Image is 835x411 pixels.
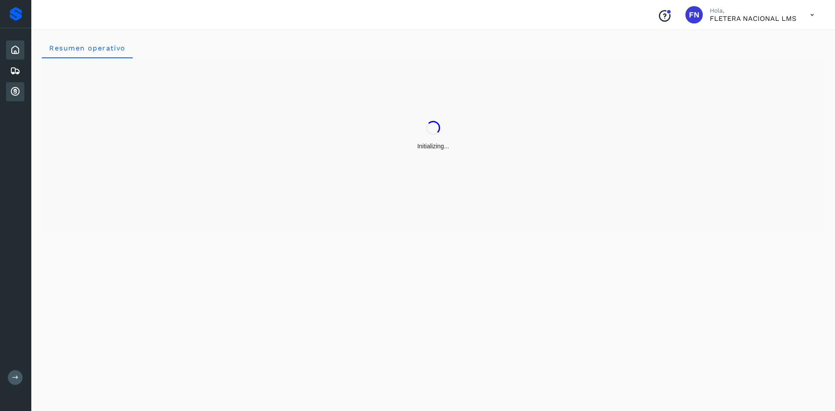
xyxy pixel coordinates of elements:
div: Embarques [6,61,24,80]
div: Cuentas por cobrar [6,82,24,101]
div: Inicio [6,40,24,60]
p: Hola, [710,7,796,14]
span: Resumen operativo [49,44,126,52]
p: FLETERA NACIONAL LMS [710,14,796,23]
